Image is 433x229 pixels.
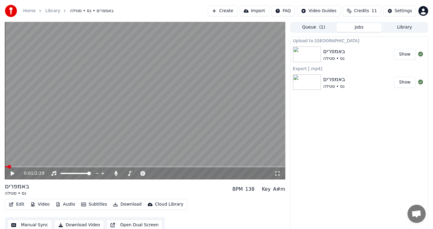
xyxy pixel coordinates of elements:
[70,8,113,14] span: באמפרים • נס • סטילה
[395,8,412,14] div: Settings
[290,37,428,44] div: Upload to [GEOGRAPHIC_DATA]
[45,8,60,14] a: Library
[5,5,17,17] img: youka
[336,23,382,32] button: Jobs
[240,5,269,16] button: Import
[245,186,255,193] div: 138
[28,200,52,209] button: Video
[232,186,243,193] div: BPM
[24,170,39,176] div: /
[290,65,428,72] div: Export [.mp4]
[79,200,109,209] button: Subtitles
[407,205,426,223] a: Open chat
[319,24,325,30] span: ( 1 )
[23,8,114,14] nav: breadcrumb
[23,8,36,14] a: Home
[5,190,29,197] div: נס • סטילה
[155,201,183,207] div: Cloud Library
[323,84,345,90] div: נס • סטילה
[53,200,77,209] button: Audio
[394,77,416,88] button: Show
[354,8,369,14] span: Credits
[323,75,345,84] div: באמפרים
[271,5,295,16] button: FAQ
[323,47,345,56] div: באמפרים
[24,170,33,176] span: 0:01
[382,23,427,32] button: Library
[323,56,345,62] div: נס • סטילה
[383,5,416,16] button: Settings
[273,186,285,193] div: A#m
[343,5,381,16] button: Credits11
[111,200,144,209] button: Download
[5,182,29,190] div: באמפרים
[372,8,377,14] span: 11
[208,5,237,16] button: Create
[394,49,416,60] button: Show
[35,170,44,176] span: 2:29
[6,200,27,209] button: Edit
[297,5,340,16] button: Video Guides
[262,186,271,193] div: Key
[291,23,336,32] button: Queue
